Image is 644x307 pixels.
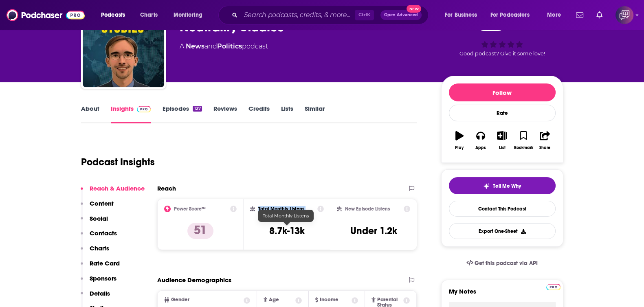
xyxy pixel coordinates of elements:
[499,145,506,150] div: List
[81,105,99,123] a: About
[534,126,555,155] button: Share
[81,274,116,289] button: Sponsors
[490,9,530,21] span: For Podcasters
[281,105,293,123] a: Lists
[546,283,560,290] a: Pro website
[455,145,464,150] div: Play
[491,126,512,155] button: List
[485,9,541,22] button: open menu
[81,229,117,244] button: Contacts
[541,9,571,22] button: open menu
[513,126,534,155] button: Bookmark
[90,244,109,252] p: Charts
[355,10,374,20] span: Ctrl K
[180,42,268,51] div: A podcast
[449,105,556,121] div: Rate
[305,105,325,123] a: Similar
[90,184,145,192] p: Reach & Audience
[186,42,204,50] a: News
[263,213,309,219] span: Total Monthly Listens
[171,297,189,303] span: Gender
[81,259,120,274] button: Rate Card
[483,183,490,189] img: tell me why sparkle
[475,145,486,150] div: Apps
[187,223,213,239] p: 51
[111,105,151,123] a: InsightsPodchaser Pro
[449,287,556,302] label: My Notes
[90,215,108,222] p: Social
[407,5,421,13] span: New
[226,6,436,24] div: Search podcasts, credits, & more...
[157,184,176,192] h2: Reach
[90,274,116,282] p: Sponsors
[350,225,397,237] h3: Under 1.2k
[449,177,556,194] button: tell me why sparkleTell Me Why
[95,9,136,22] button: open menu
[90,259,120,267] p: Rate Card
[241,9,355,22] input: Search podcasts, credits, & more...
[81,215,108,230] button: Social
[90,229,117,237] p: Contacts
[615,6,633,24] button: Show profile menu
[539,145,550,150] div: Share
[157,276,231,284] h2: Audience Demographics
[449,83,556,101] button: Follow
[101,9,125,21] span: Podcasts
[174,206,206,212] h2: Power Score™
[449,126,470,155] button: Play
[380,10,422,20] button: Open AdvancedNew
[470,126,491,155] button: Apps
[162,105,202,123] a: Episodes127
[460,253,545,273] a: Get this podcast via API
[615,6,633,24] span: Logged in as corioliscompany
[441,11,563,62] div: 51Good podcast? Give it some love!
[81,244,109,259] button: Charts
[248,105,270,123] a: Credits
[204,42,217,50] span: and
[140,9,158,21] span: Charts
[459,50,545,57] span: Good podcast? Give it some love!
[546,284,560,290] img: Podchaser Pro
[81,289,110,305] button: Details
[493,183,521,189] span: Tell Me Why
[83,6,164,87] img: Neutrality Studies
[258,206,304,212] h2: Total Monthly Listens
[269,225,305,237] h3: 8.7k-13k
[615,6,633,24] img: User Profile
[475,260,538,267] span: Get this podcast via API
[81,156,155,168] h1: Podcast Insights
[193,106,202,112] div: 127
[593,8,606,22] a: Show notifications dropdown
[384,13,418,17] span: Open Advanced
[573,8,587,22] a: Show notifications dropdown
[174,9,202,21] span: Monitoring
[137,106,151,112] img: Podchaser Pro
[81,200,114,215] button: Content
[547,9,561,21] span: More
[269,297,279,303] span: Age
[90,289,110,297] p: Details
[320,297,338,303] span: Income
[439,9,487,22] button: open menu
[90,200,114,207] p: Content
[168,9,213,22] button: open menu
[135,9,163,22] a: Charts
[345,206,390,212] h2: New Episode Listens
[445,9,477,21] span: For Business
[217,42,242,50] a: Politics
[449,201,556,217] a: Contact This Podcast
[7,7,85,23] img: Podchaser - Follow, Share and Rate Podcasts
[213,105,237,123] a: Reviews
[514,145,533,150] div: Bookmark
[449,223,556,239] button: Export One-Sheet
[81,184,145,200] button: Reach & Audience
